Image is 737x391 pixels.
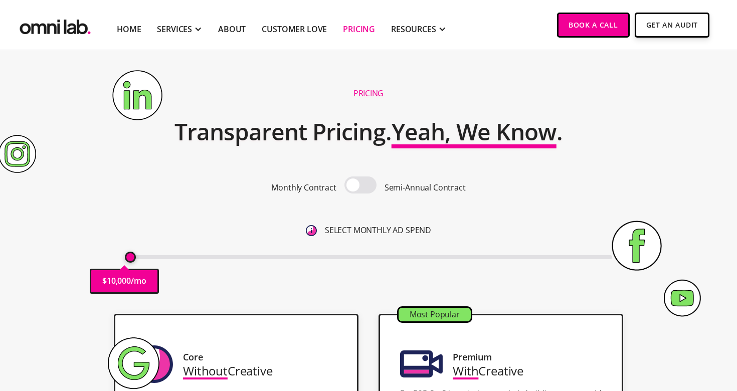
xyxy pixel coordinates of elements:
span: Without [183,362,228,379]
div: SERVICES [157,23,192,35]
p: SELECT MONTHLY AD SPEND [325,224,431,237]
a: Book a Call [557,13,630,38]
span: With [453,362,478,379]
p: 10,000 [107,274,131,288]
img: 6410812402e99d19b372aa32_omni-nav-info.svg [306,225,317,236]
span: Yeah, We Know [392,116,557,147]
p: Monthly Contract [271,181,336,194]
a: Get An Audit [635,13,709,38]
img: Omni Lab: B2B SaaS Demand Generation Agency [18,13,93,37]
div: Core [183,350,203,364]
a: Pricing [343,23,375,35]
h2: Transparent Pricing. . [174,112,563,152]
div: Creative [183,364,273,377]
div: Creative [453,364,523,377]
a: home [18,13,93,37]
div: RESOURCES [391,23,436,35]
div: Most Popular [399,308,471,321]
a: About [218,23,246,35]
a: Customer Love [262,23,327,35]
p: $ [102,274,107,288]
iframe: Chat Widget [557,275,737,391]
h1: Pricing [353,88,384,99]
p: Semi-Annual Contract [385,181,466,194]
a: Home [117,23,141,35]
p: /mo [131,274,146,288]
div: Premium [453,350,492,364]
